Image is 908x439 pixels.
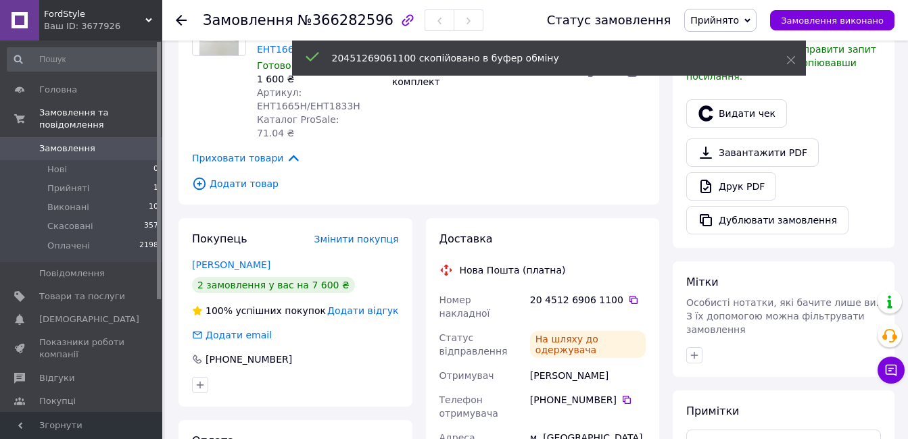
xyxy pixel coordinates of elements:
div: На шляху до одержувача [530,331,646,358]
button: Видати чек [686,99,787,128]
span: Прийнято [690,15,739,26]
span: Замовлення та повідомлення [39,107,162,131]
button: Дублювати замовлення [686,206,849,234]
span: Відгуки [39,372,74,384]
span: Примітки [686,405,739,417]
a: [PERSON_NAME] [192,259,270,270]
div: Нова Пошта (платна) [456,263,569,277]
span: Приховати товари [192,151,301,165]
span: Телефон отримувача [439,394,498,419]
div: [PHONE_NUMBER] [204,353,293,366]
span: Головна [39,84,77,96]
span: Повідомлення [39,267,105,280]
button: Чат з покупцем [878,357,905,384]
span: Замовлення виконано [781,16,884,26]
span: Покупець [192,232,247,245]
span: У вас є 30 днів, щоб відправити запит на відгук покупцеві, скопіювавши посилання. [686,44,876,82]
span: Додати відгук [327,305,398,316]
div: [PERSON_NAME] [527,363,648,388]
div: 20 4512 6906 1100 [530,293,646,307]
span: Скасовані [47,220,93,232]
span: 1 [153,182,158,195]
span: Нові [47,163,67,176]
span: Прийняті [47,182,89,195]
span: Мітки [686,276,719,288]
span: Товари та послуги [39,290,125,303]
div: 1 600 ₴ [257,72,379,86]
div: Додати email [191,328,273,342]
span: Отримувач [439,370,494,381]
span: 10 [149,201,158,213]
div: Повернутися назад [176,14,187,27]
span: 2198 [139,240,158,252]
div: Додати email [204,328,273,342]
input: Пошук [7,47,160,72]
div: успішних покупок [192,304,326,317]
span: 357 [144,220,158,232]
span: Замовлення [39,143,95,155]
span: Особисті нотатки, які бачите лише ви. З їх допомогою можна фільтрувати замовлення [686,297,879,335]
span: 0 [153,163,158,176]
span: Покупці [39,395,76,407]
div: [PHONE_NUMBER] [530,393,646,407]
span: Змінити покупця [314,234,399,244]
span: Каталог ProSale: 71.04 ₴ [257,114,339,138]
div: комплект [389,75,441,88]
span: Виконані [47,201,89,213]
span: Оплачені [47,240,90,252]
a: Завантажити PDF [686,138,819,167]
div: 20451269061100 скопійовано в буфер обміну [332,51,752,65]
span: Показники роботи компанії [39,336,125,361]
span: FordStyle [44,8,145,20]
a: Друк PDF [686,172,776,201]
div: Статус замовлення [547,14,671,27]
a: Задні гальмівні колодки Ford Edge; Raybestos Element 3 EHT1665H/EHT1833H [257,3,379,55]
span: 100% [206,305,233,316]
span: Статус відправлення [439,332,508,357]
span: Доставка [439,232,493,245]
span: [DEMOGRAPHIC_DATA] [39,313,139,326]
span: №366282596 [297,12,393,28]
button: Замовлення виконано [770,10,894,30]
span: Додати товар [192,176,646,191]
span: Замовлення [203,12,293,28]
span: Артикул: EHT1665H/EHT1833H [257,87,360,111]
span: Номер накладної [439,294,490,319]
div: Ваш ID: 3677926 [44,20,162,32]
span: Готово до відправки [257,60,360,71]
div: 2 замовлення у вас на 7 600 ₴ [192,277,355,293]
